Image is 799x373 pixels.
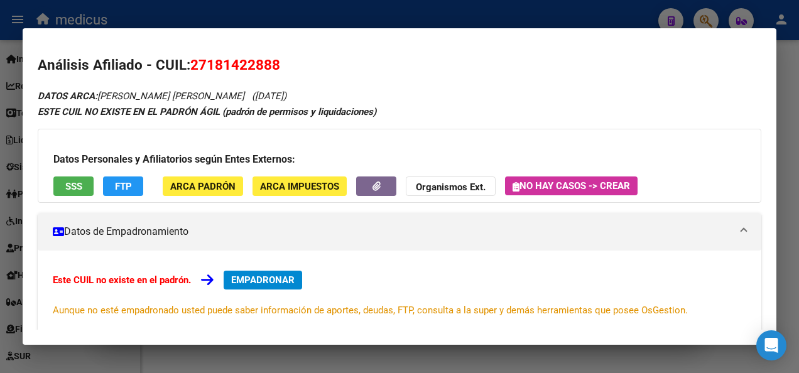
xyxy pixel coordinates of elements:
span: 27181422888 [190,57,280,73]
span: [PERSON_NAME] [PERSON_NAME] [38,90,244,102]
div: Open Intercom Messenger [756,330,786,360]
strong: DATOS ARCA: [38,90,97,102]
span: ARCA Padrón [170,181,236,192]
button: Organismos Ext. [406,176,496,196]
button: EMPADRONAR [224,271,302,289]
h3: Datos Personales y Afiliatorios según Entes Externos: [53,152,746,167]
span: SSS [65,181,82,192]
span: ([DATE]) [252,90,286,102]
div: Datos de Empadronamiento [38,251,761,337]
mat-expansion-panel-header: Datos de Empadronamiento [38,213,761,251]
strong: ESTE CUIL NO EXISTE EN EL PADRÓN ÁGIL (padrón de permisos y liquidaciones) [38,106,376,117]
span: ARCA Impuestos [260,181,339,192]
strong: Este CUIL no existe en el padrón. [53,274,191,286]
button: ARCA Impuestos [253,176,347,196]
button: ARCA Padrón [163,176,243,196]
button: SSS [53,176,94,196]
span: FTP [115,181,132,192]
strong: Organismos Ext. [416,181,486,193]
h2: Análisis Afiliado - CUIL: [38,55,761,76]
span: No hay casos -> Crear [513,180,630,192]
span: Aunque no esté empadronado usted puede saber información de aportes, deudas, FTP, consulta a la s... [53,305,688,316]
span: EMPADRONAR [231,274,295,286]
button: No hay casos -> Crear [505,176,638,195]
mat-panel-title: Datos de Empadronamiento [53,224,731,239]
button: FTP [103,176,143,196]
